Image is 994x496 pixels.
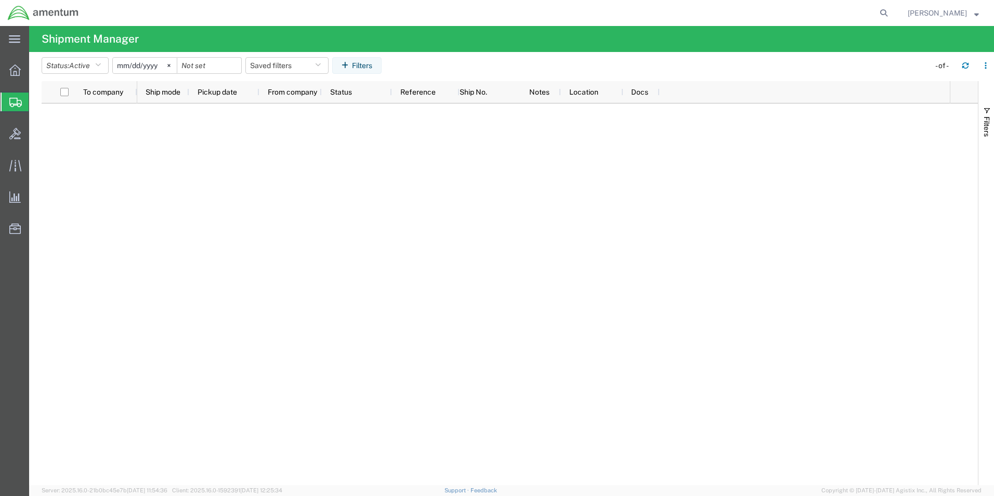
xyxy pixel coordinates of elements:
[631,88,648,96] span: Docs
[268,88,317,96] span: From company
[400,88,436,96] span: Reference
[569,88,598,96] span: Location
[113,58,177,73] input: Not set
[7,5,79,21] img: logo
[983,116,991,137] span: Filters
[907,7,979,19] button: [PERSON_NAME]
[198,88,237,96] span: Pickup date
[177,58,241,73] input: Not set
[908,7,967,19] span: Joel Salinas
[444,487,470,493] a: Support
[330,88,352,96] span: Status
[69,61,90,70] span: Active
[460,88,487,96] span: Ship No.
[42,57,109,74] button: Status:Active
[83,88,123,96] span: To company
[245,57,329,74] button: Saved filters
[332,57,382,74] button: Filters
[821,486,982,495] span: Copyright © [DATE]-[DATE] Agistix Inc., All Rights Reserved
[42,487,167,493] span: Server: 2025.16.0-21b0bc45e7b
[529,88,550,96] span: Notes
[172,487,282,493] span: Client: 2025.16.0-1592391
[935,60,953,71] div: - of -
[240,487,282,493] span: [DATE] 12:25:34
[146,88,180,96] span: Ship mode
[42,26,139,52] h4: Shipment Manager
[127,487,167,493] span: [DATE] 11:54:36
[470,487,497,493] a: Feedback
